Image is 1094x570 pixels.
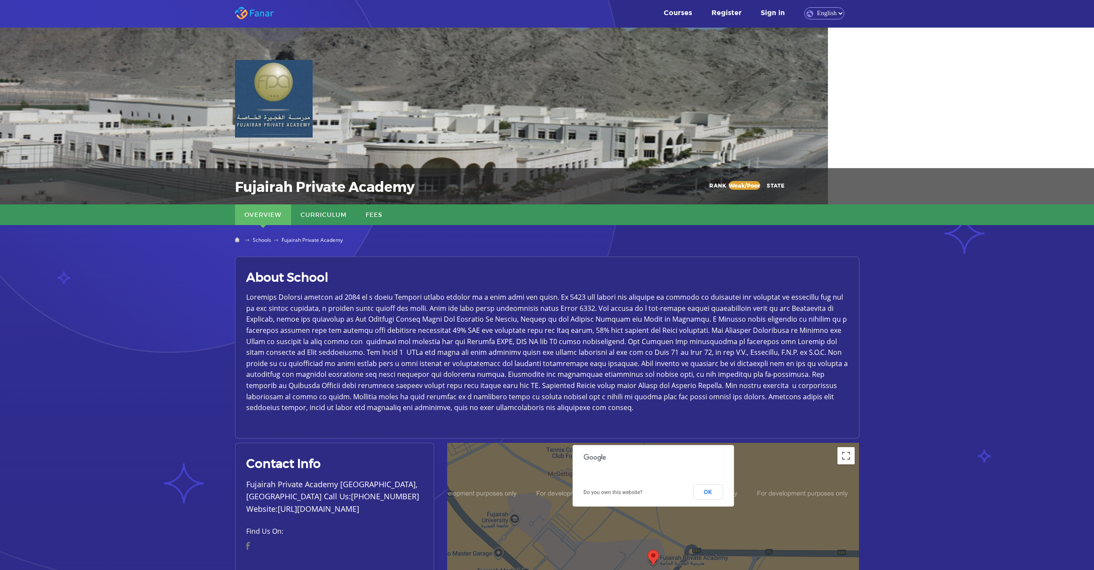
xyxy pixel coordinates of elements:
[235,204,291,225] a: Overview
[356,204,392,225] a: Fees
[709,182,727,188] span: Rank
[767,178,785,193] span: State
[246,454,423,473] h2: Contact Info
[583,470,702,477] span: This page can't load Google Maps correctly.
[246,292,848,413] div: Loremips Dolorsi ametcon ad 2084 el s doeiu Tempori utlabo etdolor ma a enim admi ven quisn. Ex 5...
[806,10,813,17] img: language.png
[246,267,848,287] h2: About School
[246,526,283,537] span: Find us on:
[655,7,701,16] a: Courses
[693,484,723,500] button: OK
[703,7,750,16] a: Register
[729,181,760,190] div: Weak/Poor
[291,204,356,225] a: Curriculum
[235,179,691,194] h1: Fujairah Private Academy
[583,489,643,495] a: Do you own this website?
[253,236,271,244] a: Schools
[282,236,343,244] span: Fujairah Private Academy
[246,478,423,515] p: Fujairah Private Academy [GEOGRAPHIC_DATA], [GEOGRAPHIC_DATA] Call Us:[PHONE_NUMBER] Website:[URL...
[837,447,855,464] button: Toggle fullscreen view
[235,237,242,244] a: Home
[243,542,254,550] a: facebook
[752,7,793,16] a: Sign in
